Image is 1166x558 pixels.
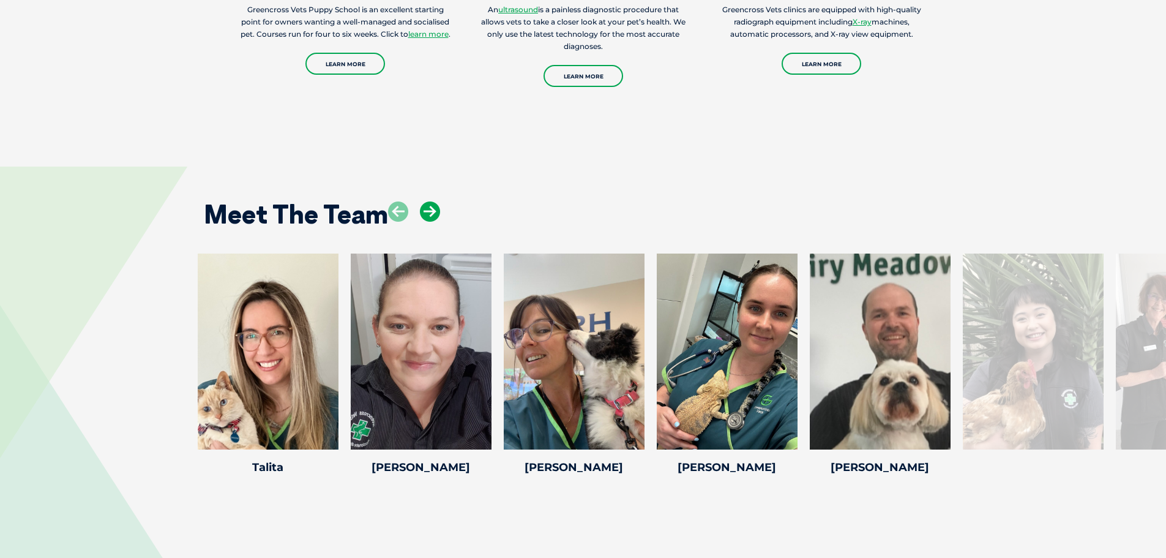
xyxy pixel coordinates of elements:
[1142,56,1154,68] button: Search
[504,462,645,473] h4: [PERSON_NAME]
[198,462,338,473] h4: Talita
[498,5,538,14] a: ultrasound
[204,202,388,227] h2: Meet The Team
[305,53,385,75] a: Learn More
[782,53,861,75] a: Learn More
[717,4,927,40] p: Greencross Vets clinics are equipped with high-quality radiograph equipment including machines, a...
[544,65,623,87] a: Learn More
[241,4,450,40] p: Greencross Vets Puppy School is an excellent starting point for owners wanting a well-managed and...
[657,462,798,473] h4: [PERSON_NAME]
[479,4,689,53] p: An is a painless diagnostic procedure that allows vets to take a closer look at your pet’s health...
[351,462,491,473] h4: [PERSON_NAME]
[810,462,951,473] h4: [PERSON_NAME]
[408,29,449,39] a: learn more
[853,17,872,26] a: X-ray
